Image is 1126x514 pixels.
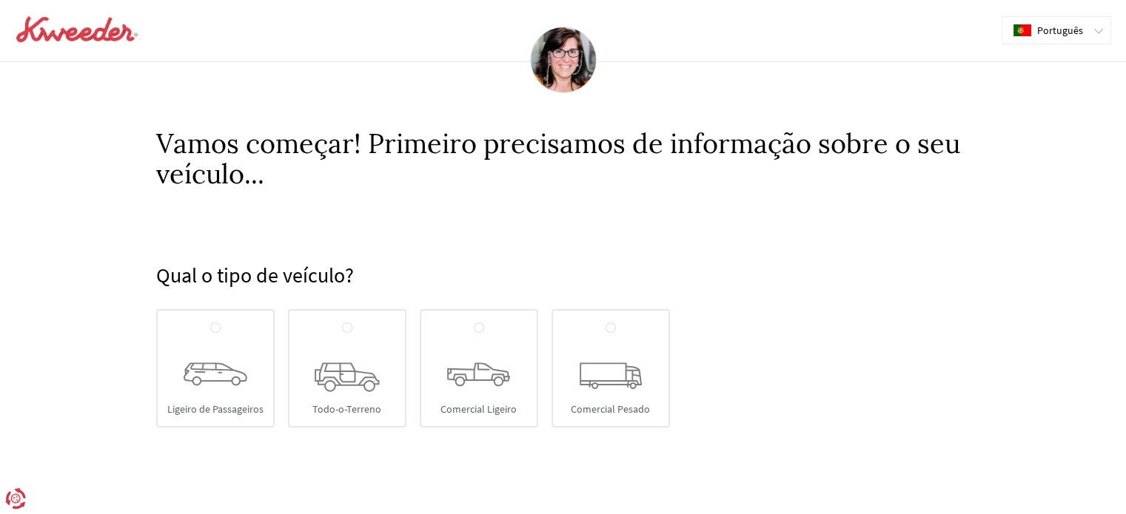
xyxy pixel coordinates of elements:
a: logo [15,15,139,47]
img: logo [15,15,139,44]
span: Comercial Ligeiro [440,404,517,414]
span: Todo-o-Terreno [312,404,381,414]
span: Ligeiro de Passageiros [167,404,264,414]
span: Comercial Pesado [571,404,650,414]
h4: Qual o tipo de veículo? [156,263,971,287]
img: Maria [530,27,597,93]
span: Português [1037,24,1083,36]
h3: Vamos começar! Primeiro precisamos de informação sobre o seu veículo... [156,129,971,190]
